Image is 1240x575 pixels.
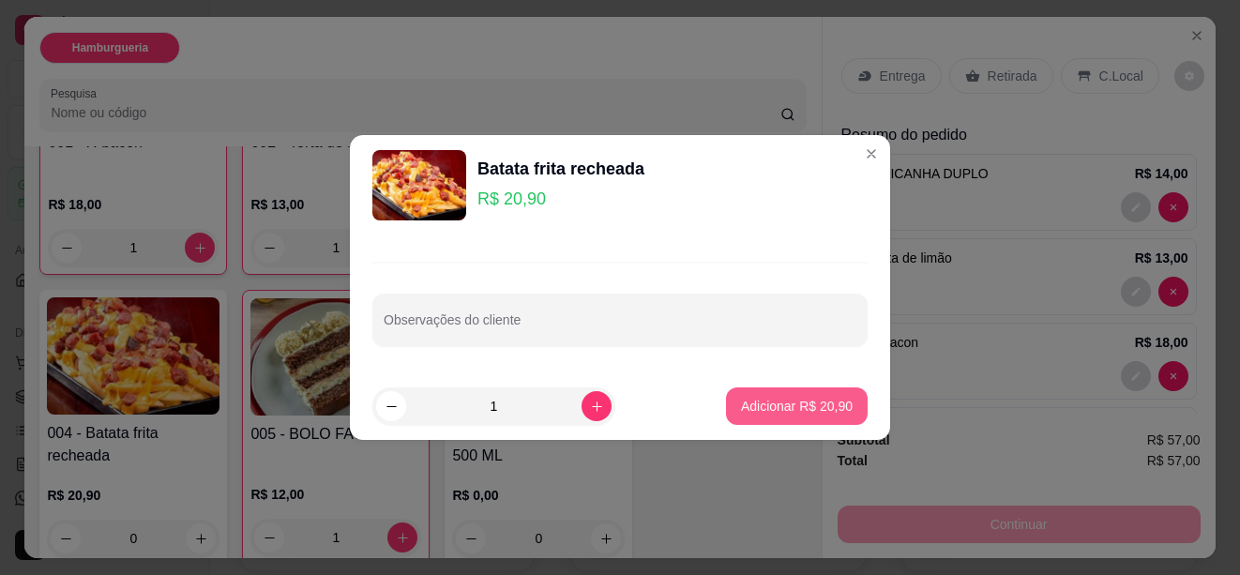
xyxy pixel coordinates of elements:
[376,391,406,421] button: decrease-product-quantity
[384,318,856,337] input: Observações do cliente
[372,150,466,220] img: product-image
[856,139,886,169] button: Close
[741,397,853,416] p: Adicionar R$ 20,90
[582,391,612,421] button: increase-product-quantity
[477,186,644,212] p: R$ 20,90
[477,156,644,182] div: Batata frita recheada
[726,387,868,425] button: Adicionar R$ 20,90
